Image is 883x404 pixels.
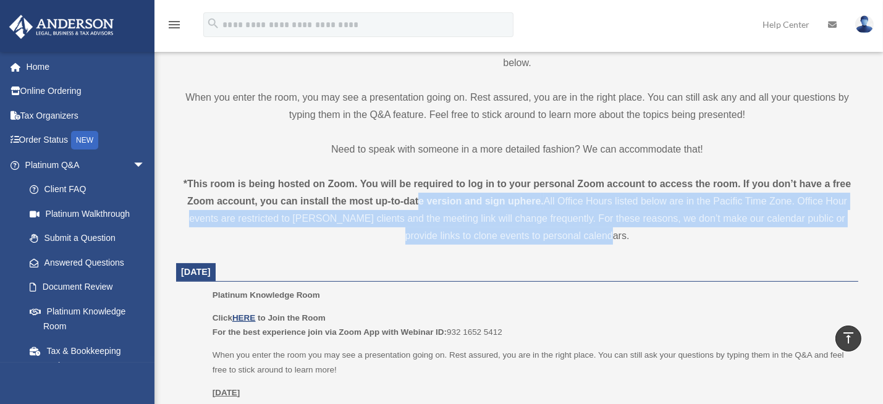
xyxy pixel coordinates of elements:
[17,339,164,378] a: Tax & Bookkeeping Packages
[17,275,164,300] a: Document Review
[232,313,255,322] a: HERE
[176,37,858,72] p: Our open office hours and helplines have moved into our new ! The revised schedule is below.
[520,196,541,206] a: here
[835,326,861,351] a: vertical_align_top
[9,153,164,177] a: Platinum Q&Aarrow_drop_down
[213,290,320,300] span: Platinum Knowledge Room
[17,250,164,275] a: Answered Questions
[6,15,117,39] img: Anderson Advisors Platinum Portal
[206,17,220,30] i: search
[258,313,326,322] b: to Join the Room
[541,196,543,206] strong: .
[9,54,164,79] a: Home
[176,175,858,245] div: All Office Hours listed below are in the Pacific Time Zone. Office Hour events are restricted to ...
[17,226,164,251] a: Submit a Question
[9,79,164,104] a: Online Ordering
[9,128,164,153] a: Order StatusNEW
[167,22,182,32] a: menu
[17,299,158,339] a: Platinum Knowledge Room
[176,141,858,158] p: Need to speak with someone in a more detailed fashion? We can accommodate that!
[71,131,98,149] div: NEW
[181,267,211,277] span: [DATE]
[213,327,447,337] b: For the best experience join via Zoom App with Webinar ID:
[855,15,874,33] img: User Pic
[213,313,258,322] b: Click
[184,179,851,206] strong: *This room is being hosted on Zoom. You will be required to log in to your personal Zoom account ...
[841,330,856,345] i: vertical_align_top
[213,348,850,377] p: When you enter the room you may see a presentation going on. Rest assured, you are in the right p...
[176,89,858,124] p: When you enter the room, you may see a presentation going on. Rest assured, you are in the right ...
[17,177,164,202] a: Client FAQ
[9,103,164,128] a: Tax Organizers
[213,311,850,340] p: 932 1652 5412
[167,17,182,32] i: menu
[133,153,158,178] span: arrow_drop_down
[17,201,164,226] a: Platinum Walkthrough
[213,388,240,397] u: [DATE]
